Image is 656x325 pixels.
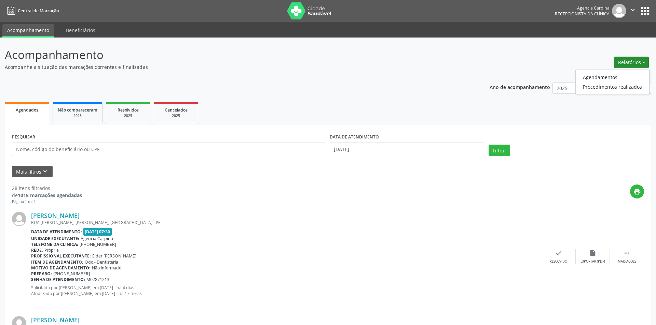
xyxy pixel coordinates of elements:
div: RUA [PERSON_NAME], [PERSON_NAME], [GEOGRAPHIC_DATA] - PE [31,220,542,225]
img: img [612,4,626,18]
button: apps [639,5,651,17]
button: Filtrar [489,145,510,156]
span: Central de Marcação [18,8,59,14]
b: Preparo: [31,271,52,277]
i: insert_drive_file [589,249,597,257]
span: [PHONE_NUMBER] [80,241,116,247]
div: de [12,192,82,199]
div: Mais ações [618,259,636,264]
p: Ano de acompanhamento [490,83,550,91]
div: 28 itens filtrados [12,184,82,192]
span: Resolvidos [118,107,139,113]
a: [PERSON_NAME] [31,212,80,219]
b: Senha de atendimento: [31,277,85,282]
label: PESQUISAR [12,132,35,143]
span: Recepcionista da clínica [555,11,610,17]
b: Motivo de agendamento: [31,265,91,271]
b: Data de atendimento: [31,229,82,235]
i: keyboard_arrow_down [41,168,49,175]
a: Beneficiários [61,24,100,36]
a: Agendamentos [576,72,649,82]
span: Agencia Carpina [81,236,113,241]
img: img [12,212,26,226]
b: Profissional executante: [31,253,91,259]
div: 2025 [111,113,145,118]
b: Unidade executante: [31,236,79,241]
button: print [630,184,644,198]
a: [PERSON_NAME] [31,316,80,324]
i:  [623,249,631,257]
b: Rede: [31,247,43,253]
div: Agencia Carpina [555,5,610,11]
div: 2025 [159,113,193,118]
a: Central de Marcação [5,5,59,16]
strong: 1015 marcações agendadas [18,192,82,198]
button: Relatórios [614,57,649,68]
i: print [633,188,641,195]
div: 2025 [58,113,97,118]
span: [DATE] 07:30 [83,228,112,236]
button: Mais filtroskeyboard_arrow_down [12,166,53,178]
i:  [629,6,637,14]
b: Telefone da clínica: [31,241,78,247]
a: Procedimentos realizados [576,82,649,91]
span: Odo.- Dentisteria [85,259,118,265]
input: Nome, código do beneficiário ou CPF [12,143,326,156]
div: Exportar (PDF) [580,259,605,264]
button:  [626,4,639,18]
b: Item de agendamento: [31,259,83,265]
ul: Relatórios [575,70,650,94]
div: Página 1 de 2 [12,199,82,205]
span: Não informado [92,265,121,271]
span: [PHONE_NUMBER] [53,271,90,277]
p: Acompanhe a situação das marcações correntes e finalizadas [5,63,457,71]
span: Cancelados [165,107,188,113]
span: Agendados [16,107,38,113]
a: Acompanhamento [2,24,54,38]
p: Acompanhamento [5,46,457,63]
i: check [555,249,562,257]
label: DATA DE ATENDIMENTO [330,132,379,143]
span: Própria [44,247,59,253]
div: Resolvido [550,259,567,264]
span: Não compareceram [58,107,97,113]
p: Solicitado por [PERSON_NAME] em [DATE] - há 4 dias Atualizado por [PERSON_NAME] em [DATE] - há 17... [31,285,542,296]
span: Elder [PERSON_NAME] [92,253,136,259]
input: Selecione um intervalo [330,143,485,156]
span: M02871213 [86,277,109,282]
